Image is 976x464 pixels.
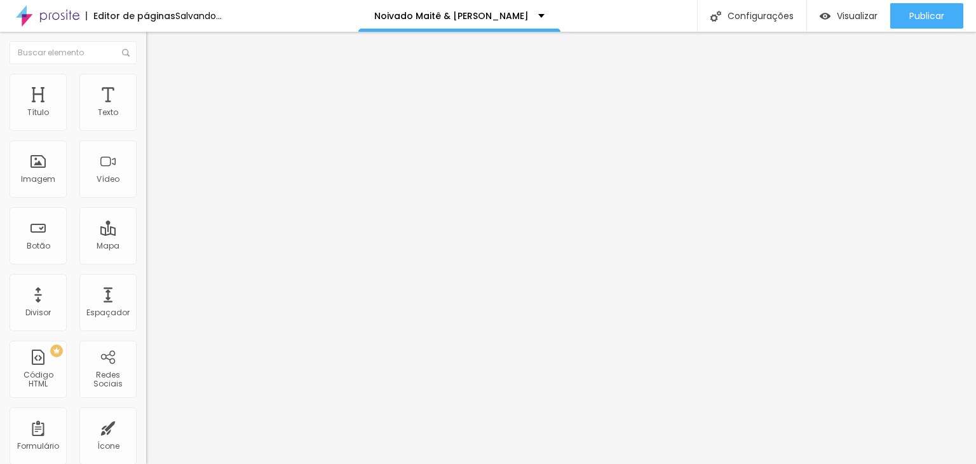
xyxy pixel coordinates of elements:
div: Imagem [21,175,55,184]
button: Publicar [890,3,963,29]
div: Espaçador [86,308,130,317]
div: Editor de páginas [86,11,175,20]
p: Noivado Maitê & [PERSON_NAME] [374,11,529,20]
button: Visualizar [807,3,890,29]
div: Vídeo [97,175,119,184]
img: Icone [122,49,130,57]
div: Texto [98,108,118,117]
div: Título [27,108,49,117]
div: Salvando... [175,11,222,20]
iframe: Editor [146,32,976,464]
input: Buscar elemento [10,41,137,64]
div: Formulário [17,442,59,451]
div: Código HTML [13,371,63,389]
div: Mapa [97,242,119,250]
span: Visualizar [837,11,878,21]
div: Divisor [25,308,51,317]
img: Icone [710,11,721,22]
span: Publicar [909,11,944,21]
div: Botão [27,242,50,250]
div: Ícone [97,442,119,451]
div: Redes Sociais [83,371,133,389]
img: view-1.svg [820,11,830,22]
